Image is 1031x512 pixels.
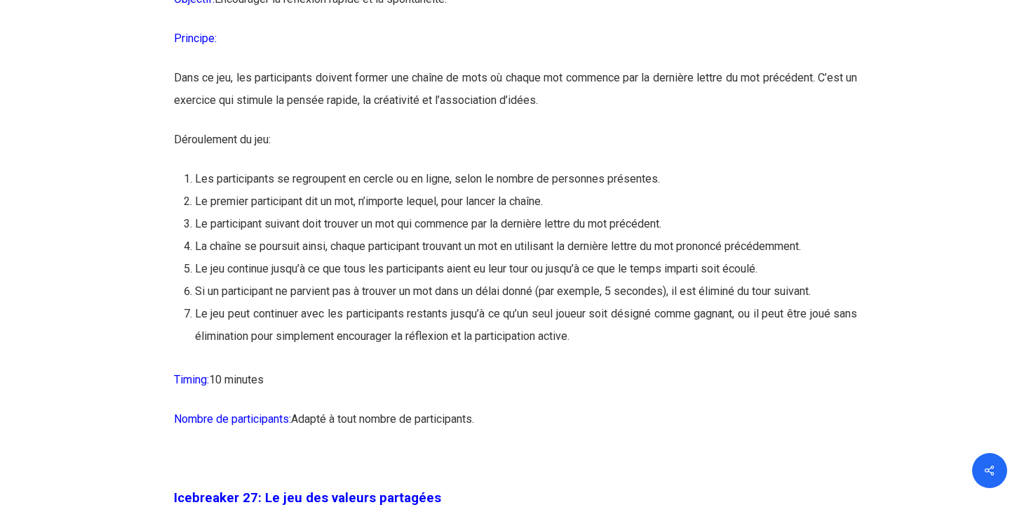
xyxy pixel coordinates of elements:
li: La chaîne se poursuit ainsi, chaque participant trouvant un mot en utilisant la dernière lettre d... [195,235,858,258]
li: Les participants se regroupent en cercle ou en ligne, selon le nombre de personnes présentes. [195,168,858,190]
span: Nombre de participants: [174,412,291,426]
p: Adapté à tout nombre de participants. [174,408,858,447]
li: Le premier participant dit un mot, n’importe lequel, pour lancer la chaîne. [195,190,858,213]
span: Timing: [174,373,209,386]
p: Dans ce jeu, les participants doivent former une chaîne de mots où chaque mot commence par la der... [174,67,858,129]
p: Déroulement du jeu: [174,129,858,168]
span: Principe: [174,32,217,45]
li: Le jeu peut continuer avec les participants restants jusqu’à ce qu’un seul joueur soit désigné co... [195,303,858,348]
li: Si un participant ne parvient pas à trouver un mot dans un délai donné (par exemple, 5 secondes),... [195,280,858,303]
li: Le participant suivant doit trouver un mot qui commence par la dernière lettre du mot précédent. [195,213,858,235]
p: 10 minutes [174,369,858,408]
li: Le jeu continue jusqu’à ce que tous les participants aient eu leur tour ou jusqu’à ce que le temp... [195,258,858,280]
strong: Icebreaker 27: Le jeu des valeurs partagées [174,490,441,506]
